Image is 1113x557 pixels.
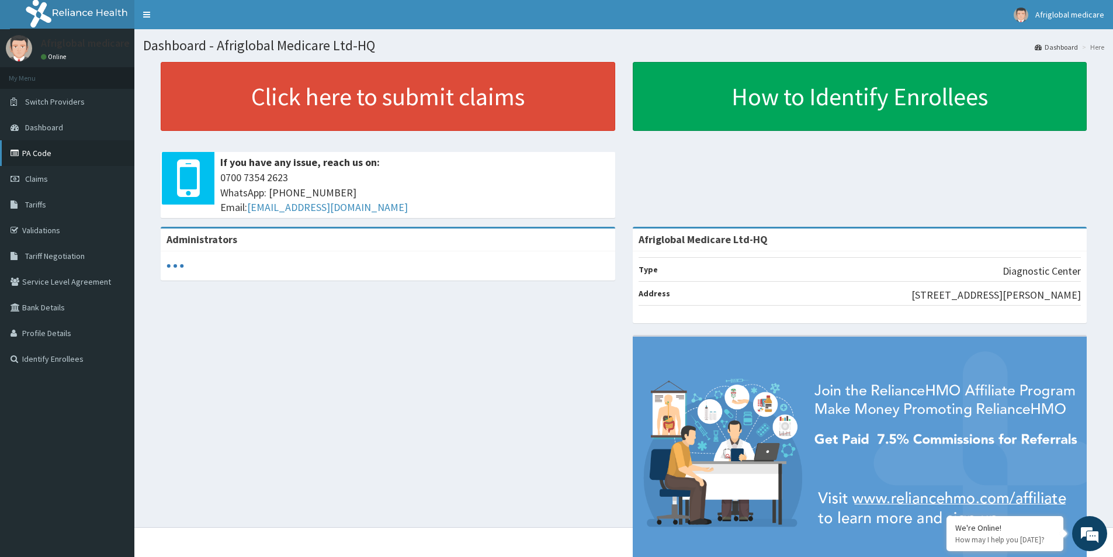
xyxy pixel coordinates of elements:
span: Dashboard [25,122,63,133]
b: Address [639,288,670,299]
span: Claims [25,174,48,184]
svg: audio-loading [167,257,184,275]
span: Afriglobal medicare [1035,9,1104,20]
img: User Image [1014,8,1028,22]
img: User Image [6,35,32,61]
span: Switch Providers [25,96,85,107]
span: Tariff Negotiation [25,251,85,261]
a: Click here to submit claims [161,62,615,131]
b: Type [639,264,658,275]
a: How to Identify Enrollees [633,62,1087,131]
li: Here [1079,42,1104,52]
p: Diagnostic Center [1003,264,1081,279]
span: 0700 7354 2623 WhatsApp: [PHONE_NUMBER] Email: [220,170,609,215]
span: Tariffs [25,199,46,210]
b: Administrators [167,233,237,246]
a: [EMAIL_ADDRESS][DOMAIN_NAME] [247,200,408,214]
a: Dashboard [1035,42,1078,52]
p: Afriglobal medicare [41,38,130,49]
p: [STREET_ADDRESS][PERSON_NAME] [911,288,1081,303]
b: If you have any issue, reach us on: [220,155,380,169]
div: We're Online! [955,523,1055,533]
strong: Afriglobal Medicare Ltd-HQ [639,233,768,246]
p: How may I help you today? [955,535,1055,545]
a: Online [41,53,69,61]
h1: Dashboard - Afriglobal Medicare Ltd-HQ [143,38,1104,53]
